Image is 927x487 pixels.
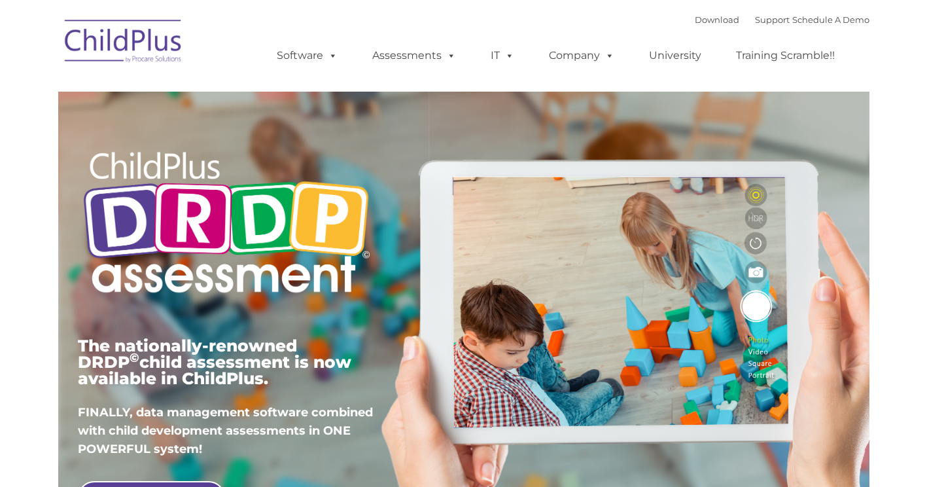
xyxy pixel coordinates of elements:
sup: © [130,350,139,365]
a: IT [478,43,527,69]
a: Download [695,14,739,25]
a: Assessments [359,43,469,69]
a: Company [536,43,627,69]
img: Copyright - DRDP Logo Light [78,134,375,315]
span: The nationally-renowned DRDP child assessment is now available in ChildPlus. [78,336,351,388]
img: ChildPlus by Procare Solutions [58,10,189,76]
a: Training Scramble!! [723,43,848,69]
a: Schedule A Demo [792,14,869,25]
a: Software [264,43,351,69]
a: University [636,43,714,69]
a: Support [755,14,790,25]
font: | [695,14,869,25]
span: FINALLY, data management software combined with child development assessments in ONE POWERFUL sys... [78,405,373,456]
